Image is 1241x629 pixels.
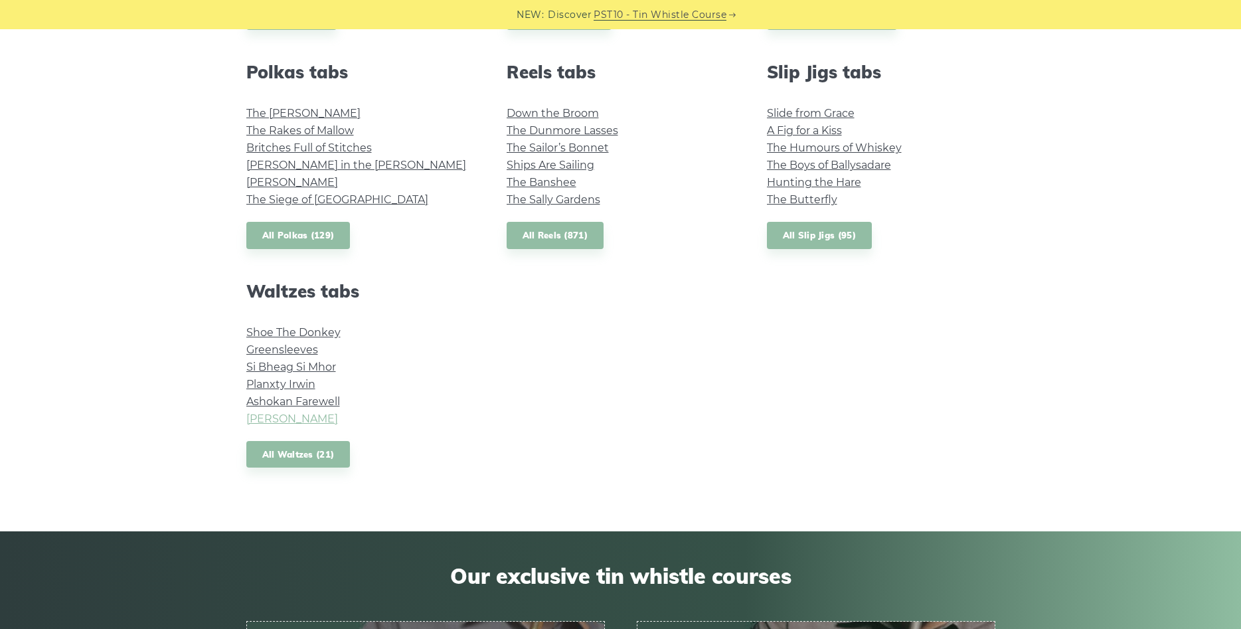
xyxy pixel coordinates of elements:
a: The Dunmore Lasses [507,124,618,137]
a: [PERSON_NAME] in the [PERSON_NAME] [246,159,466,171]
span: Discover [548,7,592,23]
a: Planxty Irwin [246,378,315,391]
h2: Polkas tabs [246,62,475,82]
a: Down the Broom [507,107,599,120]
a: The Boys of Ballysadare [767,159,891,171]
h2: Slip Jigs tabs [767,62,995,82]
a: Greensleeves [246,343,318,356]
a: Ashokan Farewell [246,395,340,408]
a: All Waltzes (21) [246,441,351,468]
a: All Slip Jigs (95) [767,222,872,249]
a: All Reels (871) [507,222,604,249]
a: The Banshee [507,176,576,189]
h2: Reels tabs [507,62,735,82]
a: The Siege of [GEOGRAPHIC_DATA] [246,193,428,206]
a: The Rakes of Mallow [246,124,354,137]
span: NEW: [517,7,544,23]
a: The Sally Gardens [507,193,600,206]
span: Our exclusive tin whistle courses [246,563,995,588]
a: Si­ Bheag Si­ Mhor [246,361,336,373]
a: A Fig for a Kiss [767,124,842,137]
a: PST10 - Tin Whistle Course [594,7,726,23]
a: [PERSON_NAME] [246,412,338,425]
a: Britches Full of Stitches [246,141,372,154]
a: Ships Are Sailing [507,159,594,171]
a: Hunting the Hare [767,176,861,189]
a: The [PERSON_NAME] [246,107,361,120]
a: The Humours of Whiskey [767,141,902,154]
a: The Sailor’s Bonnet [507,141,609,154]
a: All Polkas (129) [246,222,351,249]
a: [PERSON_NAME] [246,176,338,189]
a: The Butterfly [767,193,837,206]
a: Slide from Grace [767,107,855,120]
h2: Waltzes tabs [246,281,475,302]
a: Shoe The Donkey [246,326,341,339]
